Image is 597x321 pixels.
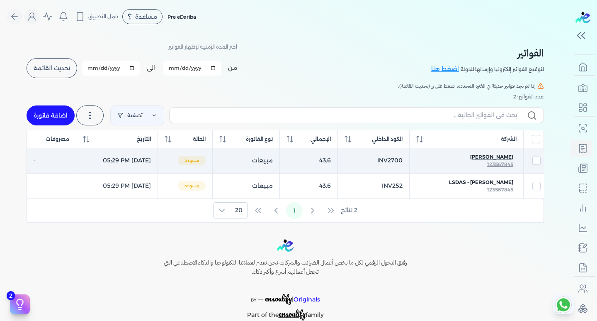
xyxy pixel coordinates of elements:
[372,135,403,143] span: الكود الداخلي
[122,9,163,24] div: مساعدة
[146,305,425,321] p: Part of the family
[168,42,237,52] p: أختر المدة الزمنية لإظهار الفواتير
[398,82,536,90] span: إذا لم تجد فواتير حديثة في الفترة المحددة، اضغط على زر (تحديث القائمة).
[146,283,425,306] p: |
[341,206,357,215] span: 2 نتائج
[213,173,279,198] td: مبيعات
[337,148,409,173] td: INV2700
[27,58,77,78] button: تحديث القائمة
[279,307,306,320] span: ensoulify
[279,148,337,173] td: 43.6
[251,297,257,303] span: BY
[46,135,69,143] span: مصروفات
[487,161,513,167] span: 123567845
[265,292,292,305] span: ensoulify
[178,181,206,191] span: مسودة
[461,64,544,75] p: لتوقيع الفواتير إلكترونيا وإرسالها للدولة
[135,14,157,20] span: مساعدة
[230,203,248,218] span: Rows per page
[27,105,75,125] a: اضافة فاتورة
[178,156,206,166] span: مسودة
[88,13,119,20] span: حمل التطبيق
[470,153,513,161] span: [PERSON_NAME]
[10,294,30,314] button: 2
[294,296,320,303] span: Originals
[575,12,590,23] img: logo
[279,311,306,319] a: ensoulify
[167,14,196,20] span: Pre eDariba
[76,148,158,173] td: [DATE] 05:29 PM
[449,179,513,186] span: [PERSON_NAME] - lsdas
[431,65,461,74] a: اضغط هنا
[193,135,206,143] span: الحالة
[246,135,273,143] span: نوع الفاتورة
[337,173,409,198] td: INV252
[137,135,151,143] span: التاريخ
[487,186,513,193] span: 123567845
[286,202,303,219] button: Page 1
[34,183,69,189] div: -
[279,173,337,198] td: 43.6
[176,111,517,120] input: بحث في الفواتير الحالية...
[34,65,70,71] span: تحديث القائمة
[311,135,331,143] span: الإجمالي
[110,105,164,125] a: تصفية
[228,64,237,72] label: من
[147,64,155,72] label: الي
[501,135,517,143] span: الشركة
[27,93,544,100] div: عدد الفواتير: 2
[213,148,279,173] td: مبيعات
[76,173,158,198] td: [DATE] 05:29 PM
[73,10,121,24] button: حمل التطبيق
[146,258,425,276] h6: رفيق التحول الرقمي لكل ما يخص أعمال الضرائب والشركات نحن نقدم لعملائنا التكنولوجيا والذكاء الاصطن...
[431,46,544,61] h2: الفواتير
[277,239,294,252] img: logo
[34,157,69,164] div: -
[258,295,263,300] sup: __
[7,291,15,300] span: 2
